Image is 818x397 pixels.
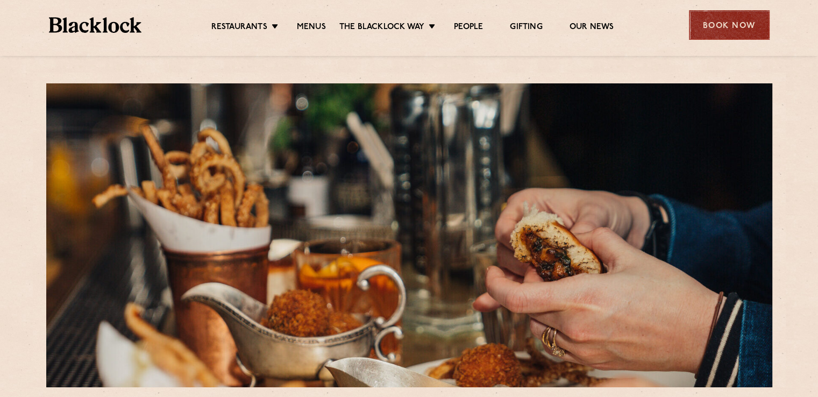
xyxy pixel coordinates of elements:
a: Restaurants [211,22,267,34]
a: Gifting [510,22,542,34]
a: The Blacklock Way [339,22,424,34]
div: Book Now [689,10,770,40]
a: People [454,22,483,34]
a: Menus [297,22,326,34]
img: BL_Textured_Logo-footer-cropped.svg [49,17,142,33]
a: Our News [570,22,614,34]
